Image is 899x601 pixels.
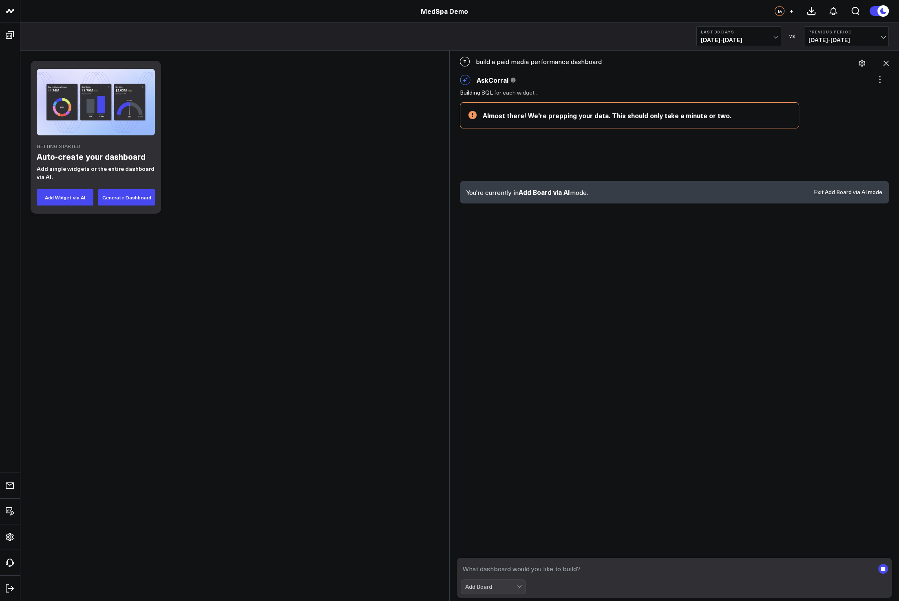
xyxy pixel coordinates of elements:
[98,189,155,205] button: Generate Dashboard
[37,144,155,148] div: Getting Started
[701,37,777,43] span: [DATE] - [DATE]
[804,27,889,46] button: Previous Period[DATE]-[DATE]
[37,165,155,181] p: Add single widgets or the entire dashboard via AI.
[454,53,895,71] div: build a paid media performance dashboard
[460,57,470,66] span: T
[466,188,588,197] p: You're currently in mode.
[808,37,884,43] span: [DATE] - [DATE]
[775,6,784,16] div: TA
[696,27,781,46] button: Last 30 Days[DATE]-[DATE]
[421,7,468,15] a: MedSpa Demo
[483,111,791,120] div: Almost there! We're prepping your data. This should only take a minute or two.
[37,150,155,163] h2: Auto-create your dashboard
[477,75,508,84] span: AskCorral
[701,29,777,34] b: Last 30 Days
[808,29,884,34] b: Previous Period
[519,188,570,197] span: Add Board via AI
[460,89,543,96] div: Building SQL for each widget
[37,189,93,205] button: Add Widget via AI
[814,189,882,195] button: Exit Add Board via AI mode
[790,8,793,14] span: +
[786,6,796,16] button: +
[785,34,800,39] div: VS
